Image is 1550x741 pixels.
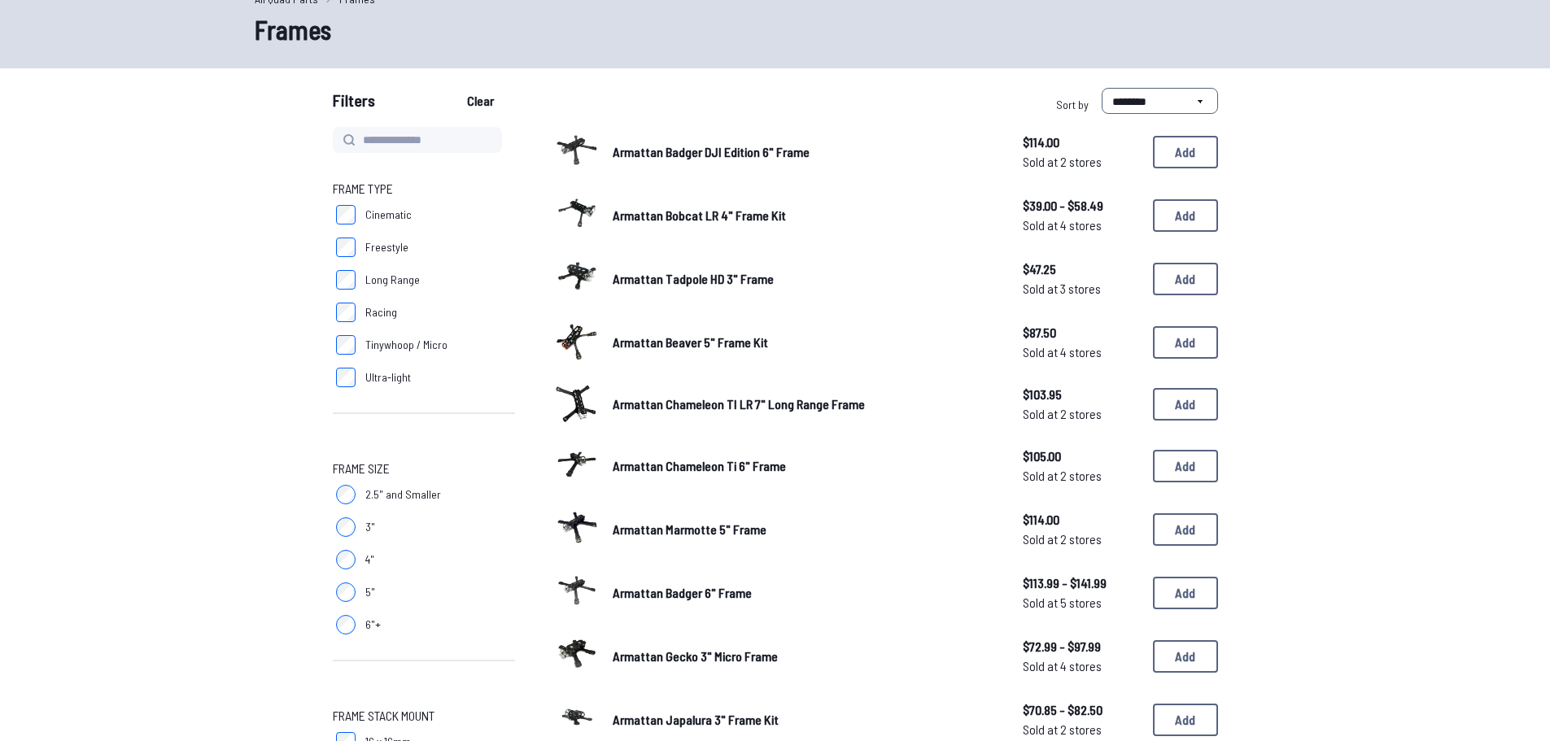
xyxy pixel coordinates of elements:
button: Add [1153,326,1218,359]
button: Add [1153,640,1218,673]
span: Armattan Badger 6" Frame [613,585,752,600]
span: Ultra-light [365,369,411,386]
input: Tinywhoop / Micro [336,335,356,355]
img: image [554,504,600,550]
a: image [554,441,600,491]
a: Armattan Japalura 3" Frame Kit [613,710,997,730]
button: Add [1153,577,1218,609]
a: Armattan Bobcat LR 4" Frame Kit [613,206,997,225]
span: $70.85 - $82.50 [1023,700,1140,720]
span: $113.99 - $141.99 [1023,573,1140,593]
img: image [554,127,600,172]
span: Sold at 2 stores [1023,466,1140,486]
span: Sold at 4 stores [1023,342,1140,362]
span: Tinywhoop / Micro [365,337,448,353]
a: Armattan Chameleon TI LR 7" Long Range Frame [613,394,997,414]
a: Armattan Beaver 5" Frame Kit [613,333,997,352]
span: Armattan Gecko 3" Micro Frame [613,648,778,664]
span: $39.00 - $58.49 [1023,196,1140,216]
span: Armattan Marmotte 5" Frame [613,521,766,537]
span: 6"+ [365,617,381,633]
img: image [554,190,600,236]
span: Sold at 5 stores [1023,593,1140,612]
img: image [554,384,600,423]
a: Armattan Gecko 3" Micro Frame [613,647,997,666]
img: image [554,317,600,363]
span: $47.25 [1023,259,1140,279]
span: $103.95 [1023,385,1140,404]
img: image [554,695,600,740]
a: image [554,568,600,618]
input: Cinematic [336,205,356,224]
span: Frame Size [333,459,390,478]
span: $72.99 - $97.99 [1023,637,1140,656]
span: Armattan Badger DJI Edition 6" Frame [613,144,810,159]
button: Add [1153,450,1218,482]
span: 2.5" and Smaller [365,486,441,503]
span: Sold at 4 stores [1023,656,1140,676]
input: Ultra-light [336,368,356,387]
span: Armattan Bobcat LR 4" Frame Kit [613,207,786,223]
span: Cinematic [365,207,412,223]
a: Armattan Badger 6" Frame [613,583,997,603]
span: Frame Type [333,179,393,198]
input: Racing [336,303,356,322]
span: 3" [365,519,375,535]
input: 6"+ [336,615,356,634]
button: Add [1153,704,1218,736]
a: Armattan Marmotte 5" Frame [613,520,997,539]
h1: Frames [255,10,1296,49]
span: Sold at 2 stores [1023,404,1140,424]
a: Armattan Tadpole HD 3" Frame [613,269,997,289]
a: image [554,631,600,682]
span: Armattan Chameleon TI LR 7" Long Range Frame [613,396,865,412]
select: Sort by [1102,88,1218,114]
button: Clear [453,88,508,114]
span: 5" [365,584,375,600]
a: image [554,127,600,177]
span: Frame Stack Mount [333,706,434,726]
a: image [554,190,600,241]
input: 2.5" and Smaller [336,485,356,504]
span: Sold at 2 stores [1023,720,1140,739]
button: Add [1153,513,1218,546]
img: image [554,441,600,486]
input: 5" [336,582,356,602]
span: Freestyle [365,239,408,255]
a: image [554,504,600,555]
button: Add [1153,388,1218,421]
input: Long Range [336,270,356,290]
span: Armattan Chameleon Ti 6" Frame [613,458,786,473]
a: image [554,317,600,368]
span: $114.00 [1023,133,1140,152]
button: Add [1153,263,1218,295]
span: $105.00 [1023,447,1140,466]
img: image [554,568,600,613]
a: image [554,254,600,304]
a: Armattan Badger DJI Edition 6" Frame [613,142,997,162]
span: 4" [365,551,374,568]
input: 4" [336,550,356,569]
span: Sold at 2 stores [1023,530,1140,549]
span: Filters [333,88,375,120]
span: Long Range [365,272,420,288]
button: Add [1153,199,1218,232]
a: Armattan Chameleon Ti 6" Frame [613,456,997,476]
img: image [554,631,600,677]
img: image [554,254,600,299]
a: image [554,381,600,428]
span: $114.00 [1023,510,1140,530]
input: 3" [336,517,356,537]
span: Armattan Beaver 5" Frame Kit [613,334,768,350]
span: Sold at 2 stores [1023,152,1140,172]
span: Racing [365,304,397,320]
span: Sold at 3 stores [1023,279,1140,299]
span: Armattan Japalura 3" Frame Kit [613,712,779,727]
span: Sold at 4 stores [1023,216,1140,235]
span: Sort by [1056,98,1089,111]
span: Armattan Tadpole HD 3" Frame [613,271,774,286]
span: $87.50 [1023,323,1140,342]
input: Freestyle [336,238,356,257]
button: Add [1153,136,1218,168]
